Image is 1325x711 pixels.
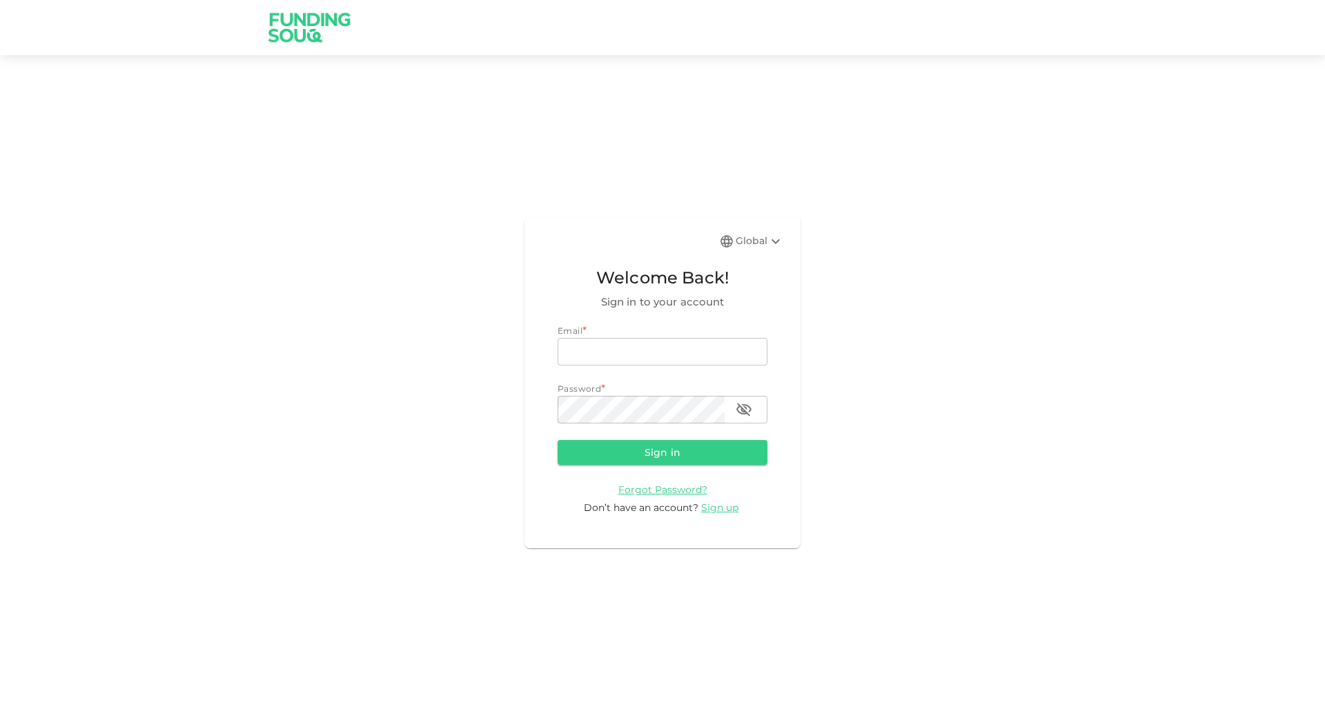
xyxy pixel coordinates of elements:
[736,233,784,250] div: Global
[558,326,582,336] span: Email
[558,294,767,310] span: Sign in to your account
[558,383,601,394] span: Password
[701,501,738,514] span: Sign up
[558,338,767,365] input: email
[618,483,707,496] span: Forgot Password?
[558,440,767,465] button: Sign in
[618,483,707,496] a: Forgot Password?
[558,396,725,423] input: password
[558,265,767,291] span: Welcome Back!
[584,501,698,514] span: Don’t have an account?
